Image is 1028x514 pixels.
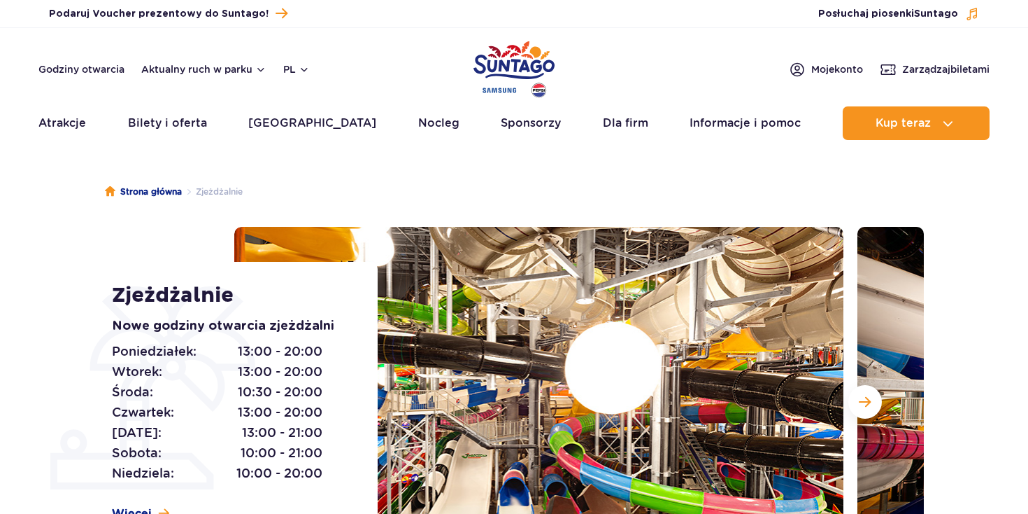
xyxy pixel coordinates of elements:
[112,362,162,382] span: Wtorek:
[112,443,162,463] span: Sobota:
[49,4,287,23] a: Podaruj Voucher prezentowy do Suntago!
[236,464,322,483] span: 10:00 - 20:00
[112,403,174,422] span: Czwartek:
[141,64,266,75] button: Aktualny ruch w parku
[690,106,801,140] a: Informacje i pomoc
[238,362,322,382] span: 13:00 - 20:00
[902,62,990,76] span: Zarządzaj biletami
[848,385,882,419] button: Następny slajd
[818,7,979,21] button: Posłuchaj piosenkiSuntago
[241,443,322,463] span: 10:00 - 21:00
[105,185,182,199] a: Strona główna
[49,7,269,21] span: Podaruj Voucher prezentowy do Suntago!
[128,106,207,140] a: Bilety i oferta
[843,106,990,140] button: Kup teraz
[242,423,322,443] span: 13:00 - 21:00
[112,464,174,483] span: Niedziela:
[811,62,863,76] span: Moje konto
[501,106,561,140] a: Sponsorzy
[603,106,648,140] a: Dla firm
[112,382,153,402] span: Środa:
[112,342,197,361] span: Poniedziałek:
[880,61,990,78] a: Zarządzajbiletami
[238,382,322,402] span: 10:30 - 20:00
[473,35,555,99] a: Park of Poland
[248,106,376,140] a: [GEOGRAPHIC_DATA]
[418,106,459,140] a: Nocleg
[182,185,243,199] li: Zjeżdżalnie
[876,117,931,130] span: Kup teraz
[38,106,86,140] a: Atrakcje
[112,283,346,308] h1: Zjeżdżalnie
[283,62,310,76] button: pl
[238,403,322,422] span: 13:00 - 20:00
[914,9,958,19] span: Suntago
[818,7,958,21] span: Posłuchaj piosenki
[112,423,162,443] span: [DATE]:
[38,62,124,76] a: Godziny otwarcia
[238,342,322,361] span: 13:00 - 20:00
[112,317,346,336] p: Nowe godziny otwarcia zjeżdżalni
[789,61,863,78] a: Mojekonto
